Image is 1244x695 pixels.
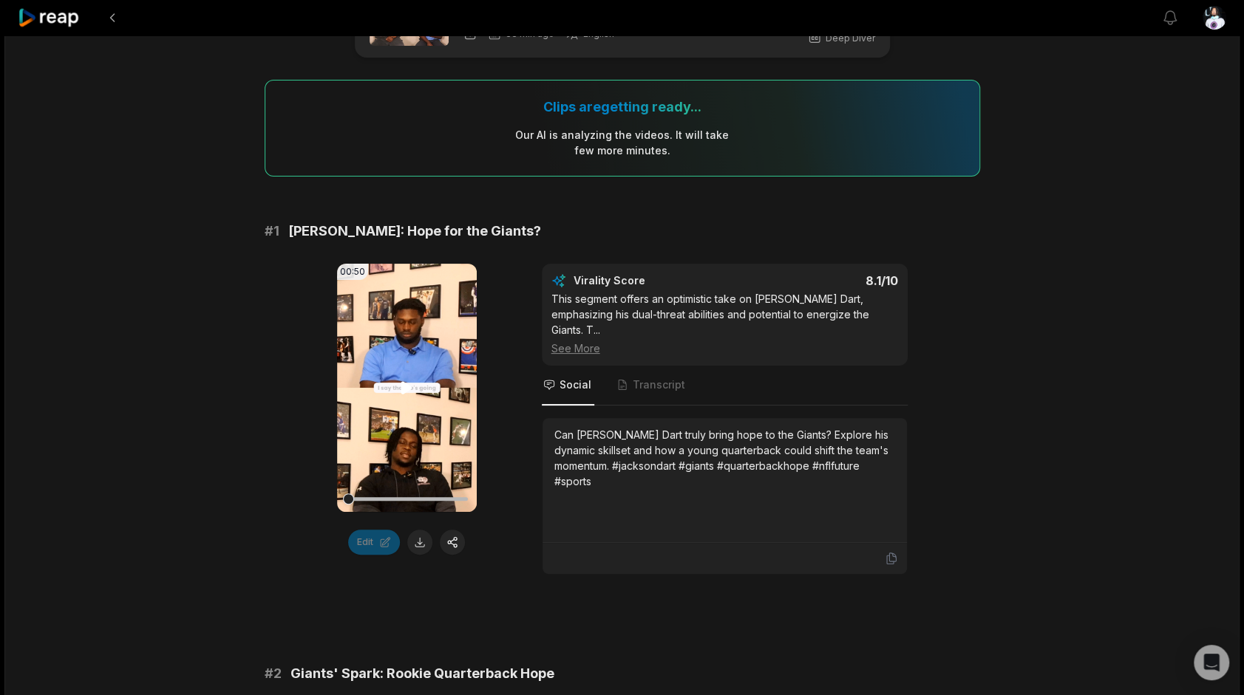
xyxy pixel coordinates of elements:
button: Edit [348,530,400,555]
span: Giants' Spark: Rookie Quarterback Hope [290,663,554,684]
span: Social [560,377,591,392]
span: Deep Diver [826,32,875,45]
div: Our AI is analyzing the video s . It will take few more minutes. [514,127,730,158]
div: Virality Score [574,273,733,288]
span: # 1 [265,221,279,242]
span: # 2 [265,663,282,684]
nav: Tabs [542,366,908,405]
span: [PERSON_NAME]: Hope for the Giants? [288,221,541,242]
div: Clips are getting ready... [543,98,701,115]
div: See More [551,340,898,356]
div: This segment offers an optimistic take on [PERSON_NAME] Dart, emphasizing his dual-threat abiliti... [551,291,898,356]
video: Your browser does not support mp4 format. [337,264,477,512]
span: Transcript [633,377,685,392]
div: Can [PERSON_NAME] Dart truly bring hope to the Giants? Explore his dynamic skillset and how a you... [554,427,895,489]
div: 8.1 /10 [739,273,898,288]
div: Open Intercom Messenger [1194,645,1229,680]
